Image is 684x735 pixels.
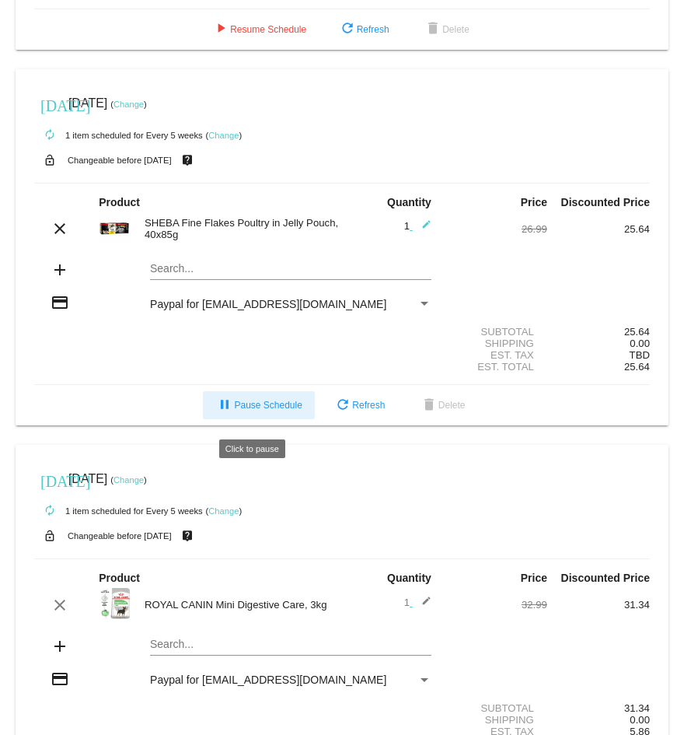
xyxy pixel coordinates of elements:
[445,599,547,611] div: 32.99
[445,714,547,726] div: Shipping
[150,674,431,686] mat-select: Payment Method
[137,599,342,611] div: ROYAL CANIN Mini Digestive Care, 3kg
[203,391,314,419] button: Pause Schedule
[445,338,547,349] div: Shipping
[521,572,547,584] strong: Price
[51,219,69,238] mat-icon: clear
[40,502,59,520] mat-icon: autorenew
[404,597,431,608] span: 1
[208,506,239,516] a: Change
[521,196,547,208] strong: Price
[199,16,319,44] button: Resume Schedule
[215,400,302,411] span: Pause Schedule
[68,531,172,541] small: Changeable before [DATE]
[99,588,130,619] img: 42491.jpg
[150,298,431,310] mat-select: Payment Method
[150,674,386,686] span: Paypal for [EMAIL_ADDRESS][DOMAIN_NAME]
[424,20,442,39] mat-icon: delete
[40,126,59,145] mat-icon: autorenew
[338,20,357,39] mat-icon: refresh
[420,397,438,415] mat-icon: delete
[411,16,482,44] button: Delete
[445,326,547,338] div: Subtotal
[413,219,431,238] mat-icon: edit
[547,326,650,338] div: 25.64
[630,714,650,726] span: 0.00
[445,702,547,714] div: Subtotal
[137,217,342,240] div: SHEBA Fine Flakes Poultry in Jelly Pouch, 40x85g
[113,475,144,485] a: Change
[547,702,650,714] div: 31.34
[420,400,466,411] span: Delete
[208,131,239,140] a: Change
[333,400,385,411] span: Refresh
[445,223,547,235] div: 26.99
[34,131,203,140] small: 1 item scheduled for Every 5 weeks
[110,475,147,485] small: ( )
[178,150,197,170] mat-icon: live_help
[206,131,243,140] small: ( )
[99,572,140,584] strong: Product
[51,261,69,279] mat-icon: add
[445,361,547,373] div: Est. Total
[547,223,650,235] div: 25.64
[99,212,130,243] img: 54944.jpg
[211,24,306,35] span: Resume Schedule
[51,293,69,312] mat-icon: credit_card
[51,596,69,614] mat-icon: clear
[51,670,69,688] mat-icon: credit_card
[40,95,59,114] mat-icon: [DATE]
[68,156,172,165] small: Changeable before [DATE]
[150,263,431,275] input: Search...
[150,298,386,310] span: Paypal for [EMAIL_ADDRESS][DOMAIN_NAME]
[407,391,478,419] button: Delete
[326,16,402,44] button: Refresh
[561,572,650,584] strong: Discounted Price
[34,506,203,516] small: 1 item scheduled for Every 5 weeks
[624,361,650,373] span: 25.64
[113,100,144,109] a: Change
[51,637,69,656] mat-icon: add
[40,471,59,489] mat-icon: [DATE]
[321,391,397,419] button: Refresh
[630,338,650,349] span: 0.00
[333,397,352,415] mat-icon: refresh
[211,20,230,39] mat-icon: play_arrow
[206,506,243,516] small: ( )
[215,397,234,415] mat-icon: pause
[387,196,431,208] strong: Quantity
[387,572,431,584] strong: Quantity
[413,596,431,614] mat-icon: edit
[110,100,147,109] small: ( )
[561,196,650,208] strong: Discounted Price
[40,526,59,546] mat-icon: lock_open
[630,349,650,361] span: TBD
[99,196,140,208] strong: Product
[40,150,59,170] mat-icon: lock_open
[547,599,650,611] div: 31.34
[404,220,431,232] span: 1
[338,24,389,35] span: Refresh
[150,639,431,651] input: Search...
[445,349,547,361] div: Est. Tax
[424,24,469,35] span: Delete
[178,526,197,546] mat-icon: live_help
